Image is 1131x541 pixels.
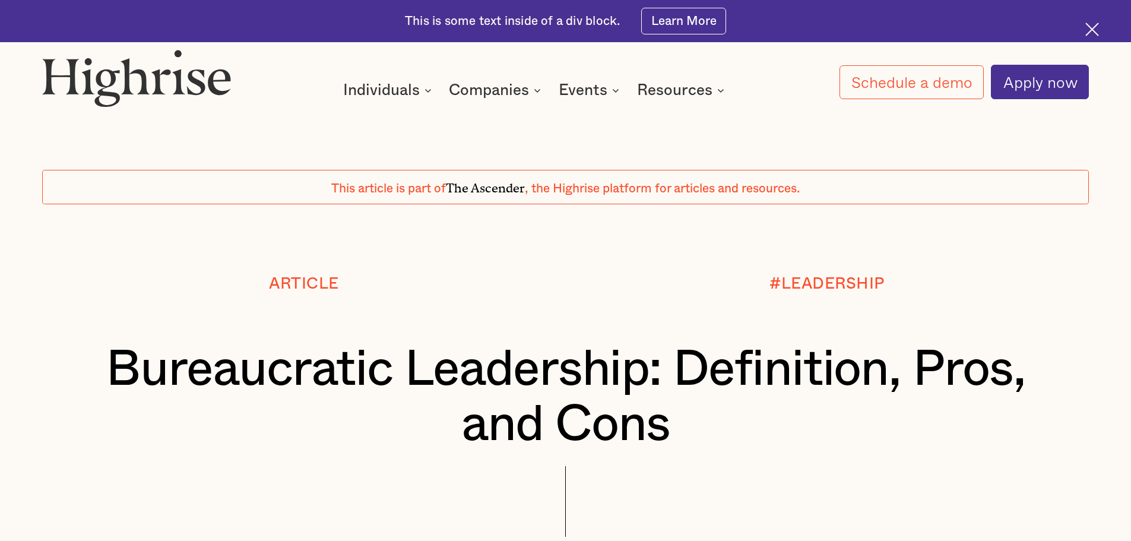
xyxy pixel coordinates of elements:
[42,49,231,106] img: Highrise logo
[343,83,420,97] div: Individuals
[343,83,435,97] div: Individuals
[641,8,726,34] a: Learn More
[525,182,800,195] span: , the Highrise platform for articles and resources.
[86,342,1046,453] h1: Bureaucratic Leadership: Definition, Pros, and Cons
[991,65,1089,99] a: Apply now
[269,275,339,292] div: Article
[1085,23,1099,36] img: Cross icon
[637,83,728,97] div: Resources
[559,83,607,97] div: Events
[446,178,525,192] span: The Ascender
[449,83,544,97] div: Companies
[839,65,984,99] a: Schedule a demo
[449,83,529,97] div: Companies
[331,182,446,195] span: This article is part of
[769,275,885,292] div: #LEADERSHIP
[559,83,623,97] div: Events
[405,13,620,30] div: This is some text inside of a div block.
[637,83,712,97] div: Resources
